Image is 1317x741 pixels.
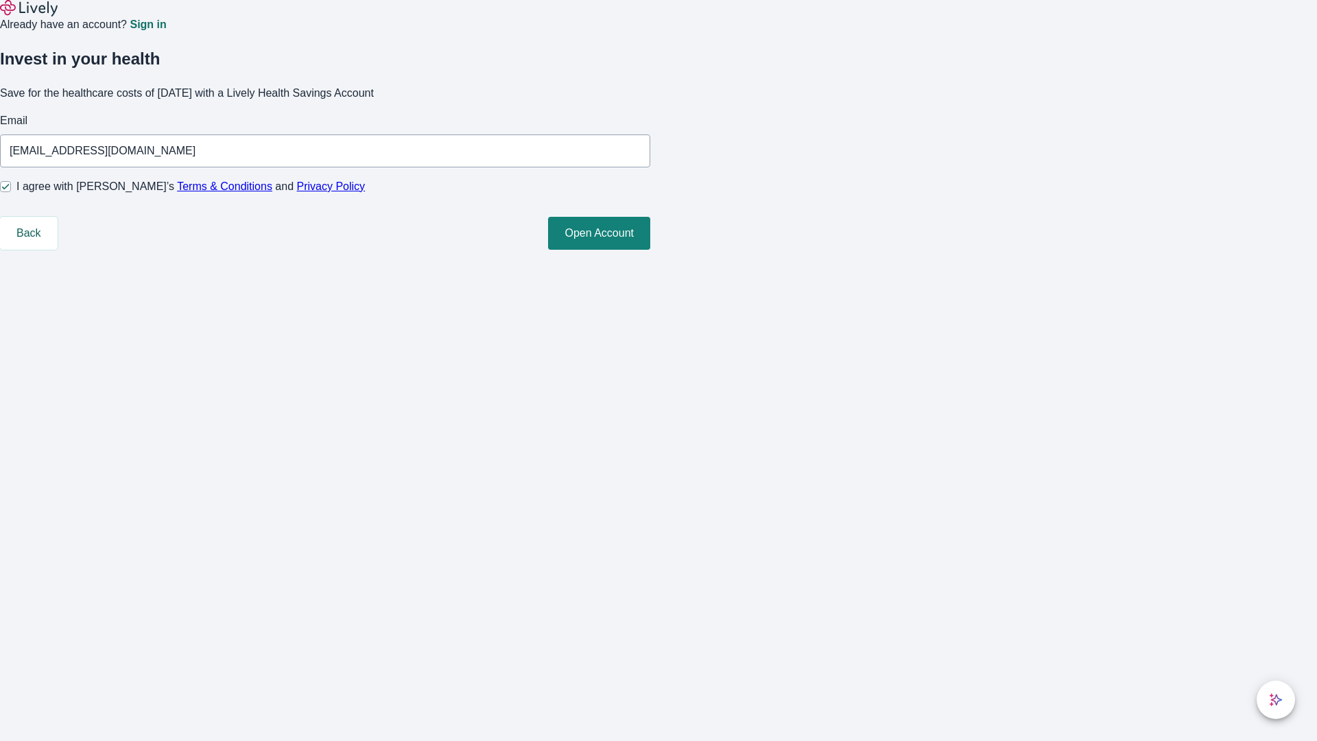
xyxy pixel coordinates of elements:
a: Terms & Conditions [177,180,272,192]
button: chat [1257,681,1295,719]
button: Open Account [548,217,650,250]
a: Privacy Policy [297,180,366,192]
svg: Lively AI Assistant [1269,693,1283,707]
span: I agree with [PERSON_NAME]’s and [16,178,365,195]
a: Sign in [130,19,166,30]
